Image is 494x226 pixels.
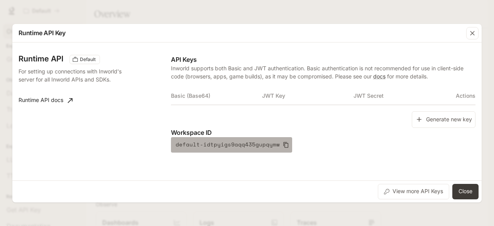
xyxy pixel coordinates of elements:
th: Basic (Base64) [171,87,262,105]
p: API Keys [171,55,475,64]
button: default-idtpyigs9aqq435gupqymw [171,137,292,153]
button: Close [452,184,479,199]
th: JWT Key [262,87,354,105]
button: Generate new key [412,111,475,128]
th: Actions [445,87,475,105]
p: Inworld supports both Basic and JWT authentication. Basic authentication is not recommended for u... [171,64,475,80]
div: These keys will apply to your current workspace only [69,55,100,64]
h3: Runtime API [19,55,63,63]
a: Runtime API docs [15,93,76,108]
button: View more API Keys [378,184,449,199]
span: Default [77,56,99,63]
p: Workspace ID [171,128,475,137]
p: Runtime API Key [19,28,66,37]
p: For setting up connections with Inworld's server for all Inworld APIs and SDKs. [19,67,128,83]
th: JWT Secret [354,87,445,105]
a: docs [373,73,386,80]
